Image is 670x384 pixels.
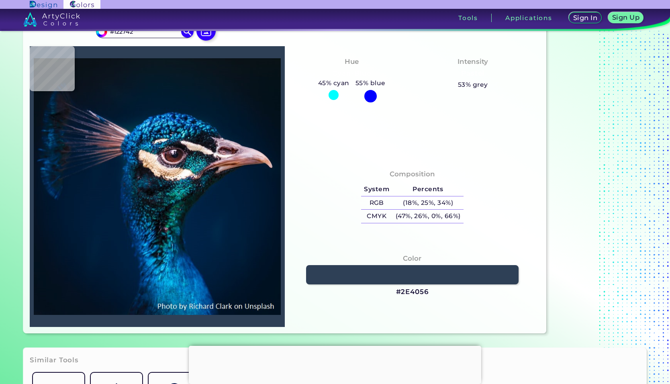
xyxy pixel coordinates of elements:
[107,26,182,37] input: type color..
[505,15,552,21] h3: Applications
[392,210,464,223] h5: (47%, 26%, 0%, 66%)
[352,78,388,88] h5: 55% blue
[196,21,216,41] img: icon picture
[390,168,435,180] h4: Composition
[315,78,352,88] h5: 45% cyan
[181,26,193,38] img: icon search
[189,346,481,382] iframe: Advertisement
[34,50,281,323] img: img_pavlin.jpg
[361,210,392,223] h5: CMYK
[345,56,359,67] h4: Hue
[403,253,421,264] h4: Color
[392,196,464,210] h5: (18%, 25%, 34%)
[612,14,639,21] h5: Sign Up
[23,12,80,27] img: logo_artyclick_colors_white.svg
[361,196,392,210] h5: RGB
[30,1,57,8] img: ArtyClick Design logo
[458,15,478,21] h3: Tools
[458,56,488,67] h4: Intensity
[392,183,464,196] h5: Percents
[608,12,643,23] a: Sign Up
[458,69,488,78] h3: Pastel
[361,183,392,196] h5: System
[30,355,79,365] h3: Similar Tools
[396,287,429,297] h3: #2E4056
[458,80,488,90] h5: 53% grey
[569,12,602,23] a: Sign In
[573,14,598,21] h5: Sign In
[329,69,374,78] h3: Cyan-Blue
